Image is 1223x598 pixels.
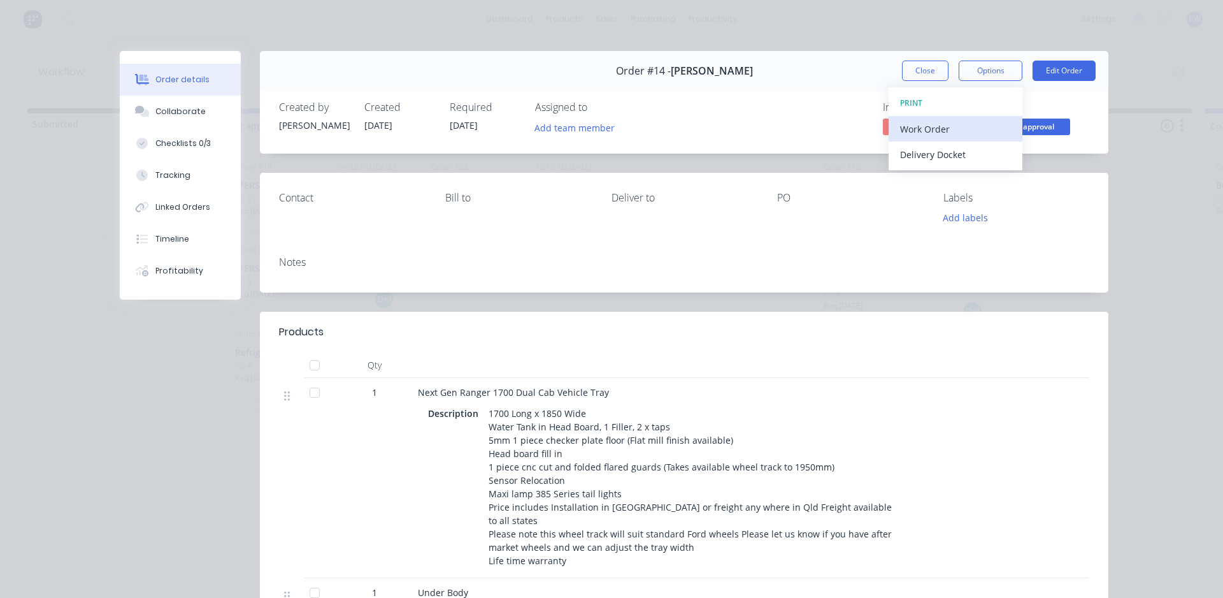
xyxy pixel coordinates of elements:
[994,101,1089,113] div: Status
[900,120,1011,138] div: Work Order
[372,386,377,399] span: 1
[1033,61,1096,81] button: Edit Order
[777,192,923,204] div: PO
[900,145,1011,164] div: Delivery Docket
[535,119,622,136] button: Add team member
[120,223,241,255] button: Timeline
[428,404,483,423] div: Description
[889,142,1022,167] button: Delivery Docket
[155,265,203,277] div: Profitability
[450,101,520,113] div: Required
[155,138,211,149] div: Checklists 0/3
[120,64,241,96] button: Order details
[902,61,948,81] button: Close
[155,106,206,117] div: Collaborate
[616,65,671,77] span: Order #14 -
[279,101,349,113] div: Created by
[418,386,609,398] span: Next Gen Ranger 1700 Dual Cab Vehicle Tray
[450,119,478,131] span: [DATE]
[994,119,1070,138] button: For approval
[336,353,413,378] div: Qty
[959,61,1022,81] button: Options
[155,74,210,85] div: Order details
[943,192,1089,204] div: Labels
[535,101,662,113] div: Assigned to
[528,119,622,136] button: Add team member
[483,404,907,570] div: 1700 Long x 1850 Wide Water Tank in Head Board, 1 Filler, 2 x taps 5mm 1 piece checker plate floo...
[120,191,241,223] button: Linked Orders
[155,170,190,181] div: Tracking
[120,159,241,191] button: Tracking
[364,101,434,113] div: Created
[936,209,995,226] button: Add labels
[445,192,591,204] div: Bill to
[279,192,425,204] div: Contact
[671,65,753,77] span: [PERSON_NAME]
[889,116,1022,142] button: Work Order
[120,255,241,287] button: Profitability
[279,325,324,340] div: Products
[279,256,1089,268] div: Notes
[120,128,241,159] button: Checklists 0/3
[279,119,349,132] div: [PERSON_NAME]
[883,119,959,135] span: No
[120,96,241,128] button: Collaborate
[883,101,978,113] div: Invoiced
[155,201,210,213] div: Linked Orders
[889,91,1022,116] button: PRINT
[900,95,1011,112] div: PRINT
[611,192,757,204] div: Deliver to
[994,119,1070,135] span: For approval
[155,233,189,245] div: Timeline
[364,119,392,131] span: [DATE]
